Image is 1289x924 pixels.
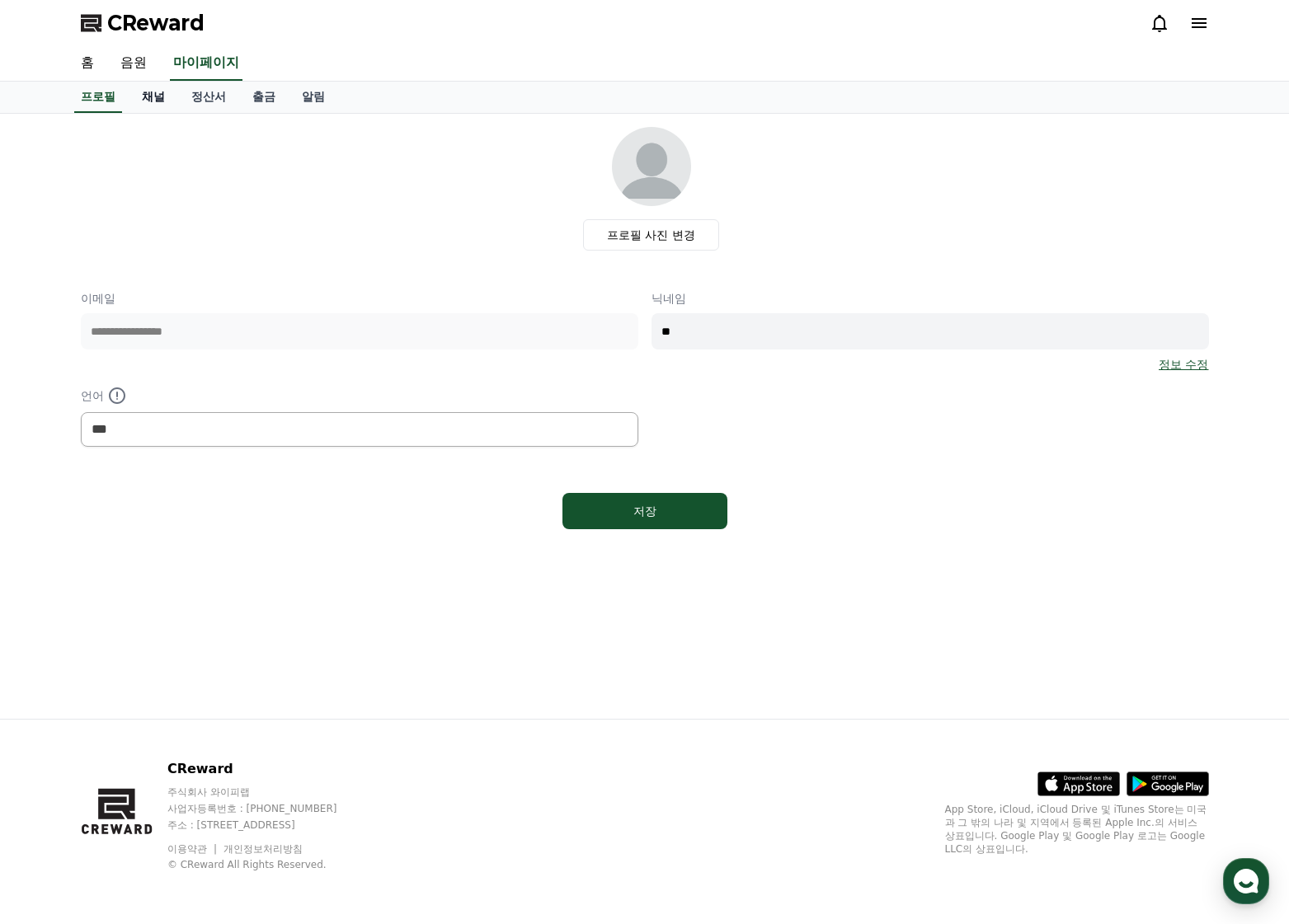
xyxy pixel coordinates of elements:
[107,46,160,81] a: 음원
[81,386,638,406] p: 언어
[652,290,1209,307] p: 닉네임
[255,547,275,560] span: 설정
[167,843,219,855] a: 이용약관
[151,548,171,561] span: 대화
[612,127,691,206] img: profile_image
[167,759,369,779] p: CReward
[5,523,109,564] a: 홈
[68,46,107,81] a: 홈
[239,82,289,113] a: 출금
[223,843,303,855] a: 개인정보처리방침
[945,803,1209,856] p: App Store, iCloud, iCloud Drive 및 iTunes Store는 미국과 그 밖의 나라 및 지역에서 등록된 Apple Inc.의 서비스 상표입니다. Goo...
[595,503,694,519] div: 저장
[167,818,369,832] p: 주소 : [STREET_ADDRESS]
[52,547,62,560] span: 홈
[107,10,205,36] span: CReward
[562,493,727,529] button: 저장
[170,46,242,81] a: 마이페이지
[81,10,205,36] a: CReward
[583,219,719,251] label: 프로필 사진 변경
[167,858,369,871] p: © CReward All Rights Reserved.
[178,82,239,113] a: 정산서
[109,523,213,564] a: 대화
[74,82,122,113] a: 프로필
[167,802,369,815] p: 사업자등록번호 : [PHONE_NUMBER]
[213,523,317,564] a: 설정
[81,290,638,307] p: 이메일
[167,786,369,799] p: 주식회사 와이피랩
[129,82,178,113] a: 채널
[289,82,338,113] a: 알림
[1159,356,1208,373] a: 정보 수정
